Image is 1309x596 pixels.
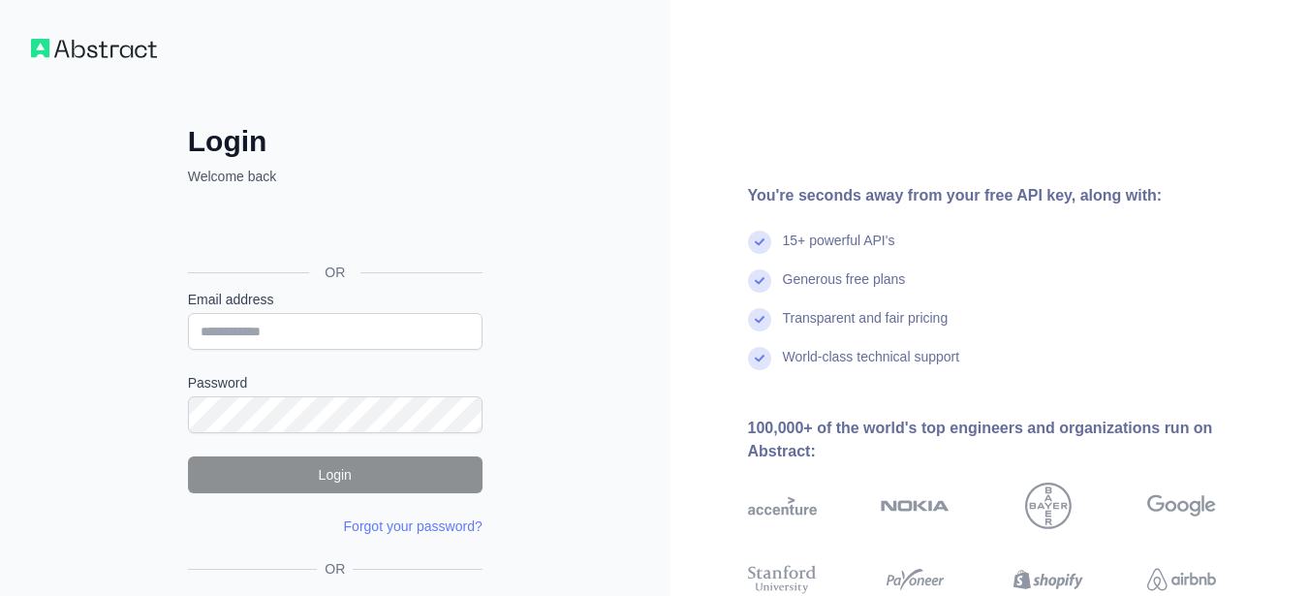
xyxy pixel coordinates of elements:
img: bayer [1025,483,1072,529]
a: Forgot your password? [344,518,483,534]
button: Login [188,456,483,493]
img: check mark [748,308,771,331]
img: check mark [748,231,771,254]
h2: Login [188,124,483,159]
div: 15+ powerful API's [783,231,895,269]
img: Workflow [31,39,157,58]
img: check mark [748,347,771,370]
label: Password [188,373,483,392]
iframe: Sign in with Google Button [178,207,488,250]
span: OR [309,263,360,282]
img: google [1147,483,1216,529]
div: Transparent and fair pricing [783,308,949,347]
label: Email address [188,290,483,309]
span: OR [317,559,353,579]
p: Welcome back [188,167,483,186]
div: You're seconds away from your free API key, along with: [748,184,1279,207]
div: World-class technical support [783,347,960,386]
img: nokia [881,483,950,529]
img: check mark [748,269,771,293]
img: accenture [748,483,817,529]
div: 100,000+ of the world's top engineers and organizations run on Abstract: [748,417,1279,463]
div: Generous free plans [783,269,906,308]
